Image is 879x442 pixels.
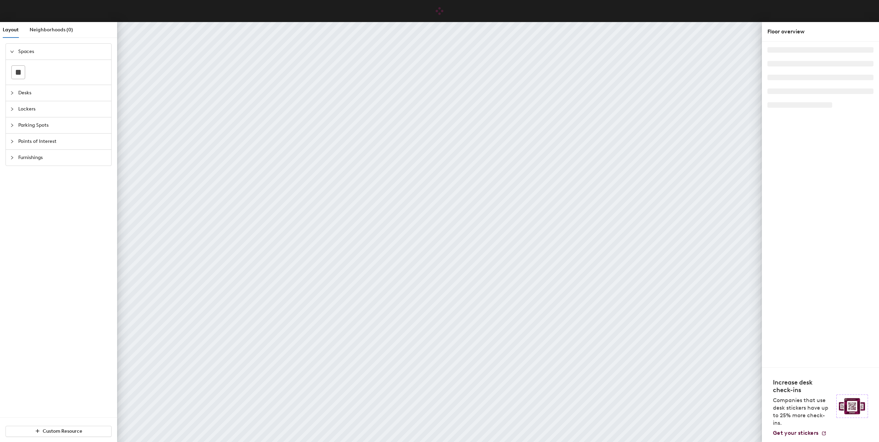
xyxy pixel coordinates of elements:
[836,394,868,418] img: Sticker logo
[18,117,107,133] span: Parking Spots
[10,50,14,54] span: expanded
[773,430,827,436] a: Get your stickers
[10,139,14,144] span: collapsed
[10,107,14,111] span: collapsed
[18,134,107,149] span: Points of Interest
[43,428,82,434] span: Custom Resource
[773,430,818,436] span: Get your stickers
[18,44,107,60] span: Spaces
[773,379,832,394] h4: Increase desk check-ins
[18,101,107,117] span: Lockers
[18,85,107,101] span: Desks
[6,426,112,437] button: Custom Resource
[30,27,73,33] span: Neighborhoods (0)
[767,28,873,36] div: Floor overview
[18,150,107,166] span: Furnishings
[3,27,19,33] span: Layout
[10,156,14,160] span: collapsed
[773,397,832,427] p: Companies that use desk stickers have up to 25% more check-ins.
[10,123,14,127] span: collapsed
[10,91,14,95] span: collapsed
